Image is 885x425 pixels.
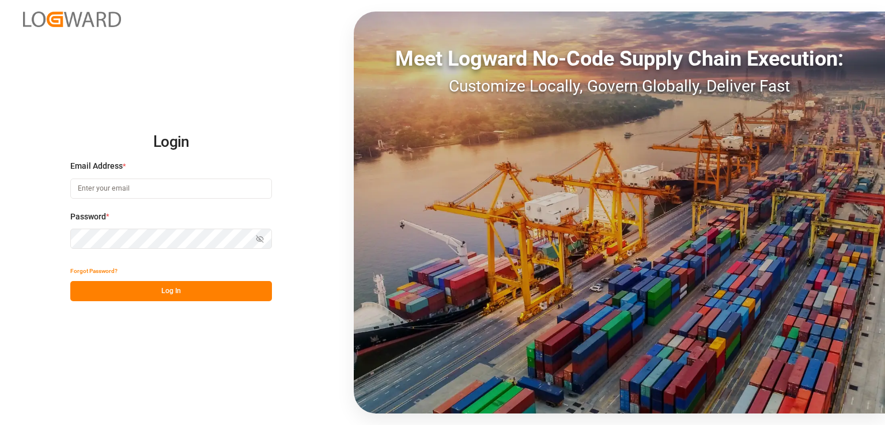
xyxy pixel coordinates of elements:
img: Logward_new_orange.png [23,12,121,27]
button: Forgot Password? [70,261,118,281]
span: Email Address [70,160,123,172]
h2: Login [70,124,272,161]
div: Meet Logward No-Code Supply Chain Execution: [354,43,885,74]
input: Enter your email [70,179,272,199]
button: Log In [70,281,272,301]
span: Password [70,211,106,223]
div: Customize Locally, Govern Globally, Deliver Fast [354,74,885,98]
